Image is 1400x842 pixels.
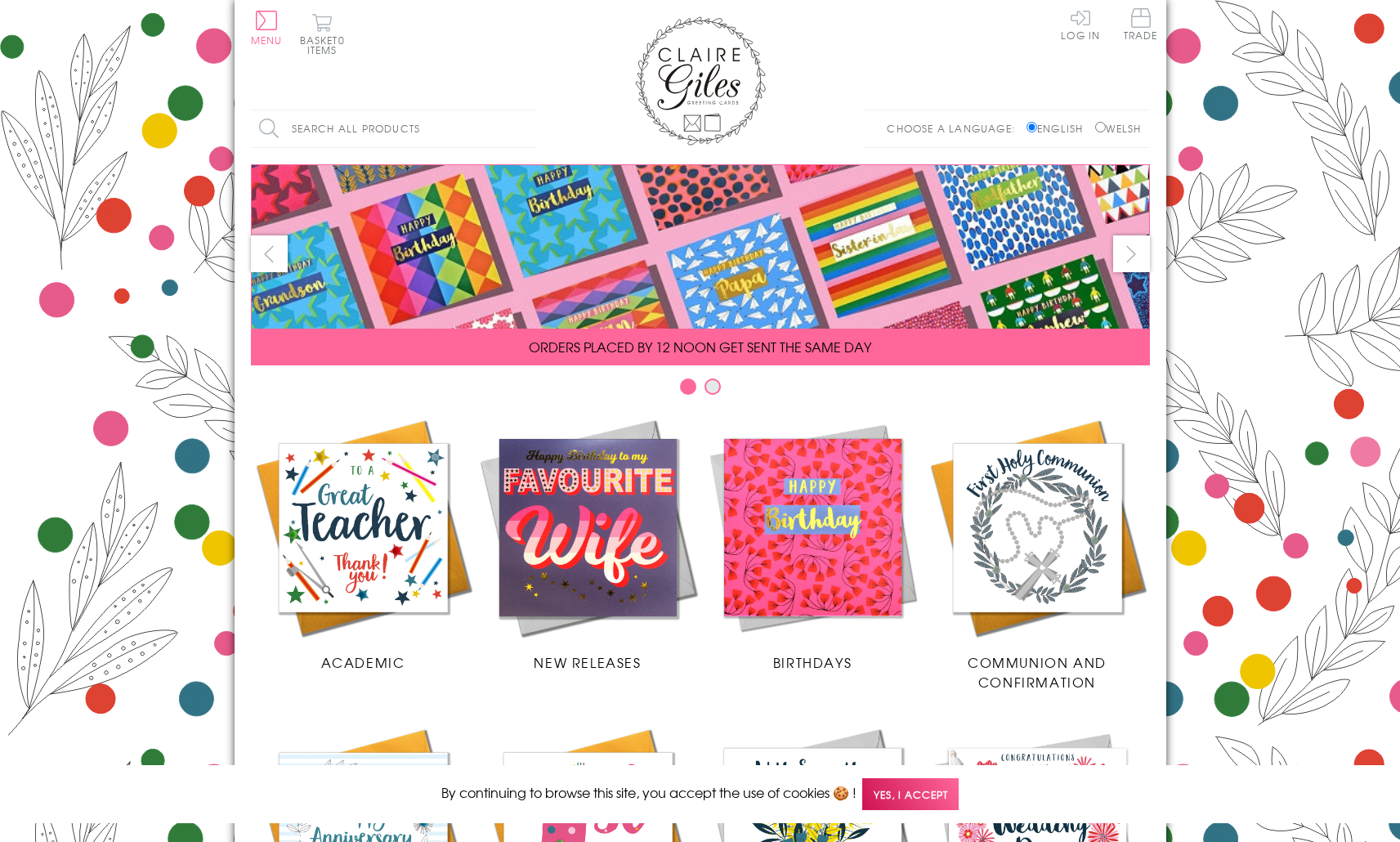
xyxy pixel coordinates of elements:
[1095,121,1142,136] label: Welsh
[251,11,283,45] button: Menu
[680,378,696,395] button: Carousel Page 1 (Current Slide)
[251,415,476,672] a: Academic
[1027,122,1037,132] input: English
[321,652,405,672] span: Academic
[300,13,345,55] button: Basket0 items
[773,652,852,672] span: Birthdays
[635,16,766,146] img: Claire Giles Greetings Cards
[925,415,1150,692] a: Communion and Confirmation
[1061,8,1100,40] a: Log In
[887,121,1023,136] p: Choose a language:
[1027,121,1091,136] label: English
[968,652,1107,692] span: Communion and Confirmation
[251,110,537,147] input: Search all products
[534,652,641,672] span: New Releases
[251,33,283,47] span: Menu
[1095,122,1106,132] input: Welsh
[1113,235,1150,272] button: next
[521,110,537,147] input: Search
[1124,8,1158,43] a: Trade
[862,778,959,810] span: Yes, I accept
[251,378,1150,403] div: Carousel Pagination
[704,378,721,395] button: Carousel Page 2
[251,235,288,272] button: prev
[476,415,700,672] a: New Releases
[700,415,925,672] a: Birthdays
[307,33,345,57] span: 0 items
[529,337,871,356] span: ORDERS PLACED BY 12 NOON GET SENT THE SAME DAY
[1124,8,1158,40] span: Trade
